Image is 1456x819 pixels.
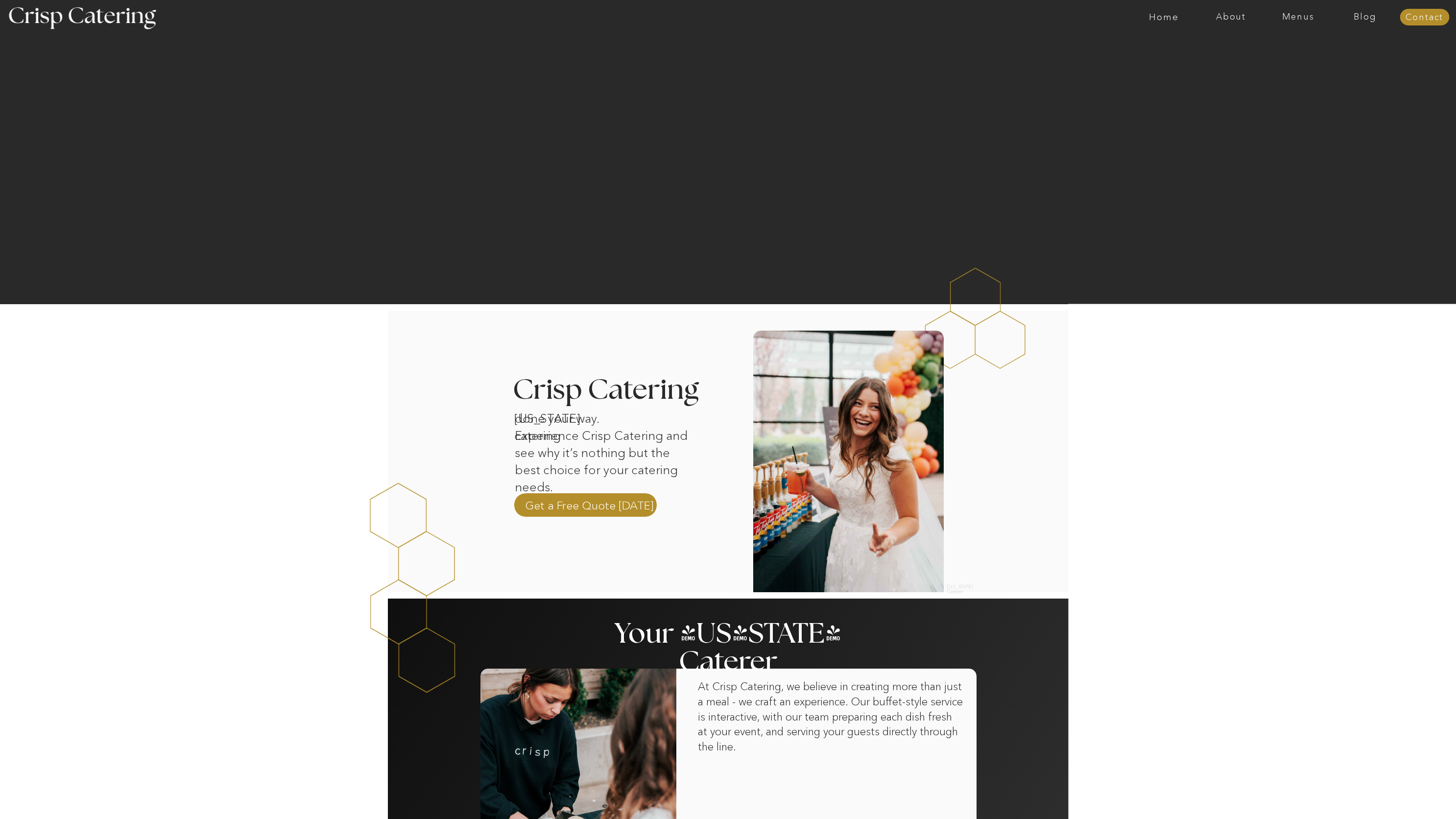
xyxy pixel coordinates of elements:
h2: Your [US_STATE] Caterer [613,620,844,639]
iframe: podium webchat widget prompt [1289,665,1456,782]
iframe: podium webchat widget bubble [1358,770,1456,819]
h3: Crisp Catering [513,376,724,405]
a: Get a Free Quote [DATE] [525,498,654,512]
a: Home [1130,12,1197,22]
a: About [1197,12,1265,22]
a: Blog [1332,12,1399,22]
h2: [US_STATE] Caterer [947,584,978,590]
p: done your way. Experience Crisp Catering and see why it’s nothing but the best choice for your ca... [515,410,693,472]
p: At Crisp Catering, we believe in creating more than just a meal - we craft an experience. Our buf... [698,679,963,773]
a: Contact [1400,13,1449,23]
a: Menus [1265,12,1332,22]
h1: [US_STATE] catering [514,410,616,423]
